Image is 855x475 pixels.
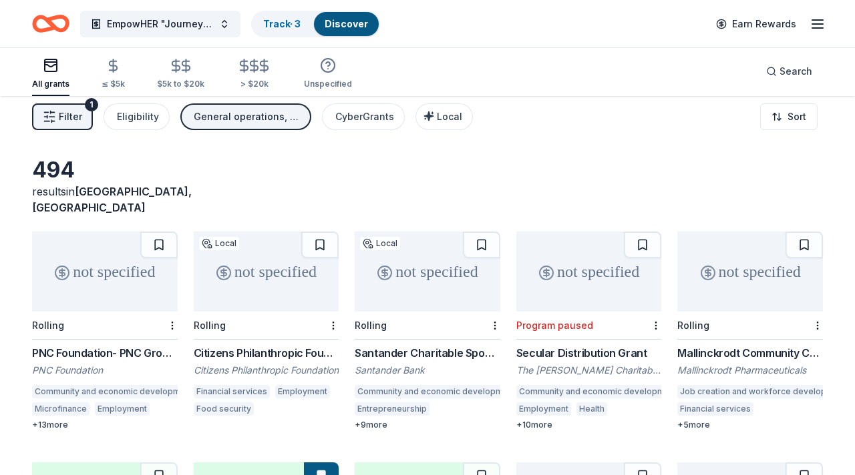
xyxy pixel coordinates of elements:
[194,320,226,331] div: Rolling
[355,402,430,416] div: Entrepreneurship
[355,231,500,312] div: not specified
[117,109,159,125] div: Eligibility
[194,402,254,416] div: Food security
[251,11,380,37] button: Track· 3Discover
[157,53,204,96] button: $5k to $20k
[157,79,204,89] div: $5k to $20k
[516,364,662,377] div: The [PERSON_NAME] Charitable Trust
[355,364,500,377] div: Santander Bank
[275,385,330,398] div: Employment
[516,345,662,361] div: Secular Distribution Grant
[32,420,178,430] div: + 13 more
[760,103,818,130] button: Sort
[59,109,82,125] span: Filter
[576,402,607,416] div: Health
[677,385,849,398] div: Job creation and workforce development
[355,345,500,361] div: Santander Charitable Sponsorship Program
[95,402,150,416] div: Employment
[355,385,518,398] div: Community and economic development
[708,12,804,36] a: Earn Rewards
[32,345,178,361] div: PNC Foundation- PNC Grow Up Great
[32,52,69,96] button: All grants
[677,364,823,377] div: Mallinckrodt Pharmaceuticals
[677,402,753,416] div: Financial services
[199,237,239,250] div: Local
[32,185,192,214] span: in
[355,320,387,331] div: Rolling
[780,63,812,79] span: Search
[325,18,368,29] a: Discover
[32,385,196,398] div: Community and economic development
[102,79,125,89] div: ≤ $5k
[32,231,178,312] div: not specified
[32,231,178,430] a: not specifiedRollingPNC Foundation- PNC Grow Up GreatPNC FoundationCommunity and economic develop...
[516,420,662,430] div: + 10 more
[32,8,69,39] a: Home
[194,385,270,398] div: Financial services
[32,320,64,331] div: Rolling
[32,157,178,183] div: 494
[194,109,301,125] div: General operations, Capital, Projects & programming
[335,109,394,125] div: CyberGrants
[32,364,178,377] div: PNC Foundation
[516,385,680,398] div: Community and economic development
[677,231,823,312] div: not specified
[516,320,593,331] div: Program paused
[516,402,571,416] div: Employment
[322,103,405,130] button: CyberGrants
[32,79,69,89] div: All grants
[263,18,301,29] a: Track· 3
[360,237,400,250] div: Local
[194,231,339,420] a: not specifiedLocalRollingCitizens Philanthropic Foundation GrantCitizens Philanthropic Foundation...
[32,103,93,130] button: Filter1
[236,79,272,89] div: > $20k
[80,11,240,37] button: EmpowHER "Journey Totes" Program
[180,103,311,130] button: General operations, Capital, Projects & programming
[102,53,125,96] button: ≤ $5k
[85,98,98,111] div: 1
[194,231,339,312] div: not specified
[32,183,178,215] div: results
[304,79,352,89] div: Unspecified
[677,231,823,430] a: not specifiedRollingMallinckrodt Community Charitable Giving ProgramMallinckrodt PharmaceuticalsJ...
[355,420,500,430] div: + 9 more
[194,345,339,361] div: Citizens Philanthropic Foundation Grant
[516,231,662,430] a: not specifiedProgram pausedSecular Distribution GrantThe [PERSON_NAME] Charitable TrustCommunity ...
[677,320,709,331] div: Rolling
[304,52,352,96] button: Unspecified
[194,364,339,377] div: Citizens Philanthropic Foundation
[435,402,490,416] div: Employment
[236,53,272,96] button: > $20k
[516,231,662,312] div: not specified
[437,111,462,122] span: Local
[677,420,823,430] div: + 5 more
[415,103,473,130] button: Local
[355,231,500,430] a: not specifiedLocalRollingSantander Charitable Sponsorship ProgramSantander BankCommunity and econ...
[755,58,823,85] button: Search
[677,345,823,361] div: Mallinckrodt Community Charitable Giving Program
[107,16,214,32] span: EmpowHER "Journey Totes" Program
[32,185,192,214] span: [GEOGRAPHIC_DATA], [GEOGRAPHIC_DATA]
[104,103,170,130] button: Eligibility
[788,109,806,125] span: Sort
[32,402,90,416] div: Microfinance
